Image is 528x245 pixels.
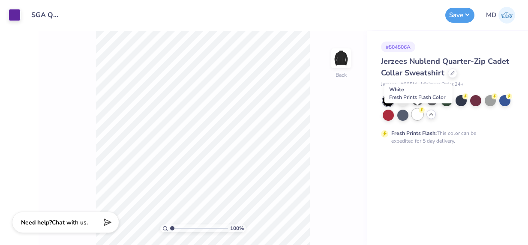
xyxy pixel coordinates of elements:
span: Jerzees [381,81,396,88]
button: Save [445,8,474,23]
strong: Fresh Prints Flash: [391,130,437,137]
strong: Need help? [21,218,52,227]
div: # 504506A [381,42,415,52]
div: This color can be expedited for 5 day delivery. [391,129,497,145]
img: Mary Dewey [498,7,515,24]
span: Jerzees Nublend Quarter-Zip Cadet Collar Sweatshirt [381,56,509,78]
input: Untitled Design [25,6,67,24]
span: Fresh Prints Flash Color [389,94,445,101]
a: MD [486,7,515,24]
span: MD [486,10,496,20]
span: Chat with us. [52,218,88,227]
span: 100 % [230,224,244,232]
div: White [384,84,453,103]
div: Back [336,71,347,79]
img: Back [333,50,350,67]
